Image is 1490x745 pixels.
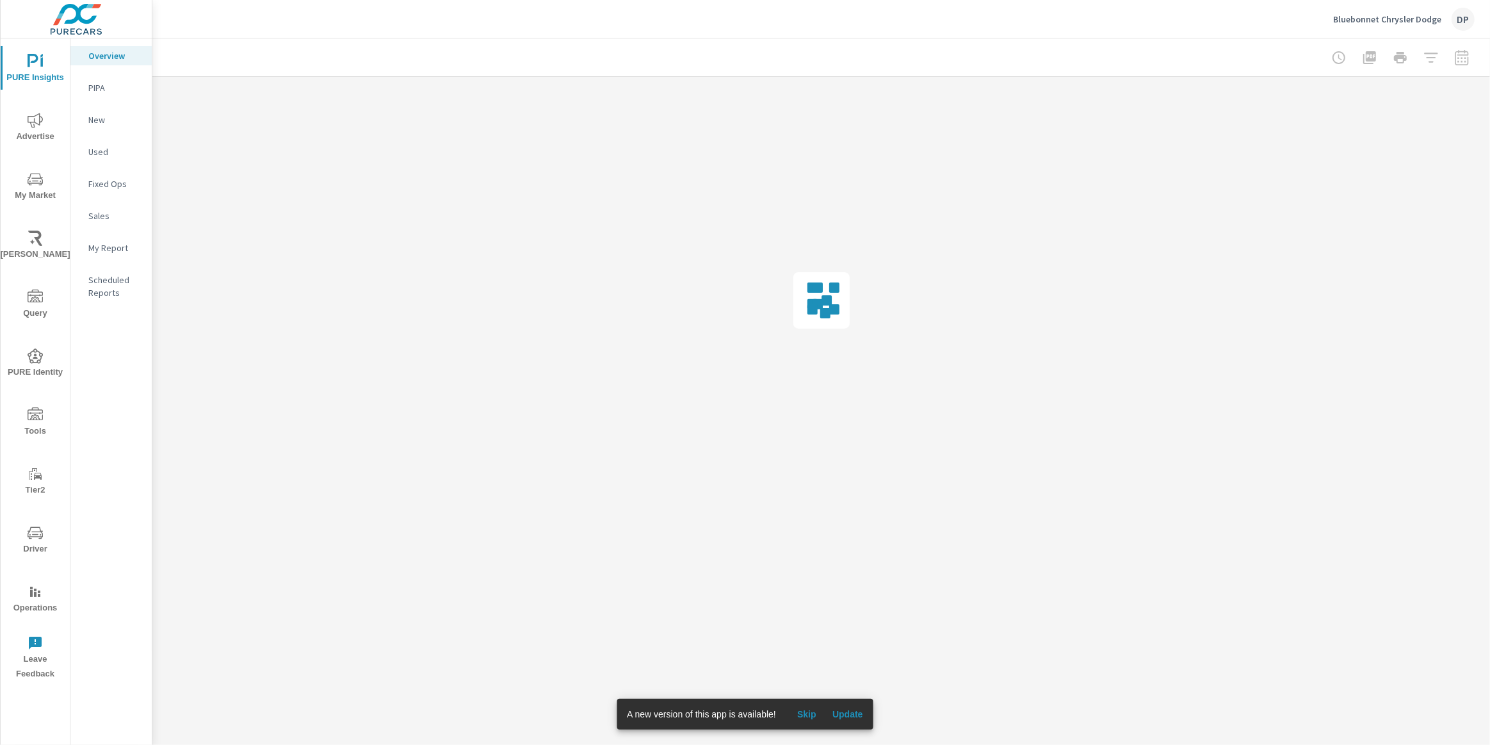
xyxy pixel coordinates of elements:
[88,81,142,94] p: PIPA
[832,708,863,720] span: Update
[4,407,66,439] span: Tools
[4,231,66,262] span: [PERSON_NAME]
[70,46,152,65] div: Overview
[88,274,142,299] p: Scheduled Reports
[88,145,142,158] p: Used
[4,172,66,203] span: My Market
[791,708,822,720] span: Skip
[827,704,868,725] button: Update
[4,348,66,380] span: PURE Identity
[4,584,66,616] span: Operations
[70,110,152,129] div: New
[88,242,142,254] p: My Report
[1,38,70,687] div: nav menu
[70,142,152,161] div: Used
[1333,13,1441,25] p: Bluebonnet Chrysler Dodge
[70,174,152,193] div: Fixed Ops
[4,54,66,85] span: PURE Insights
[70,206,152,225] div: Sales
[4,466,66,498] span: Tier2
[4,525,66,557] span: Driver
[88,49,142,62] p: Overview
[88,209,142,222] p: Sales
[88,177,142,190] p: Fixed Ops
[70,270,152,302] div: Scheduled Reports
[4,113,66,144] span: Advertise
[627,709,776,719] span: A new version of this app is available!
[88,113,142,126] p: New
[4,635,66,682] span: Leave Feedback
[786,704,827,725] button: Skip
[70,238,152,258] div: My Report
[4,290,66,321] span: Query
[70,78,152,97] div: PIPA
[1452,8,1475,31] div: DP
